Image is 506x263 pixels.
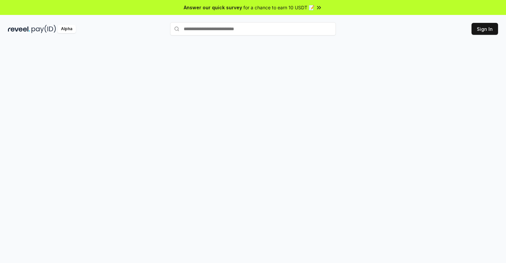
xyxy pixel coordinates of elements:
[8,25,30,33] img: reveel_dark
[243,4,314,11] span: for a chance to earn 10 USDT 📝
[472,23,498,35] button: Sign In
[57,25,76,33] div: Alpha
[32,25,56,33] img: pay_id
[184,4,242,11] span: Answer our quick survey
